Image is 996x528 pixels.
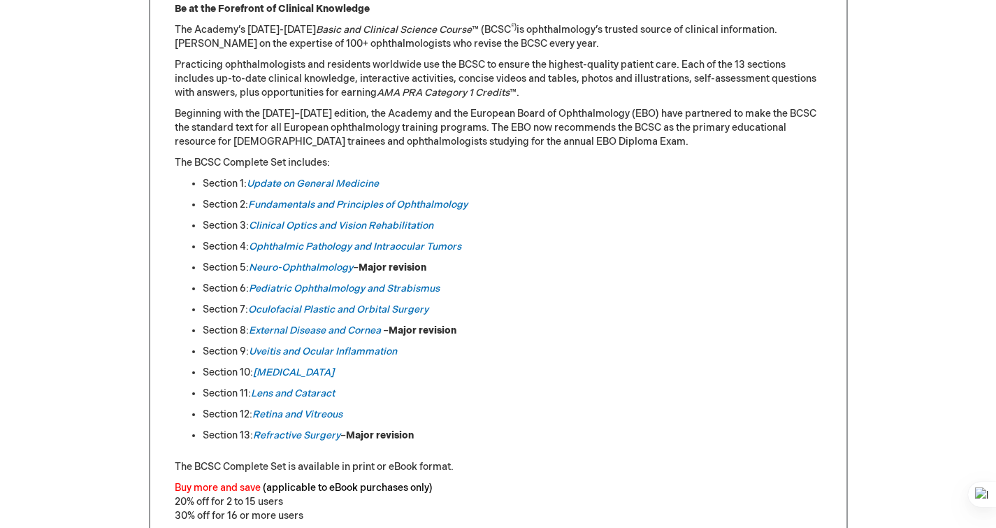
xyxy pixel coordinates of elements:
[203,198,822,212] li: Section 2:
[251,387,335,399] a: Lens and Cataract
[247,178,379,190] a: Update on General Medicine
[203,387,822,401] li: Section 11:
[316,24,472,36] em: Basic and Clinical Science Course
[253,366,334,378] a: [MEDICAL_DATA]
[252,408,342,420] a: Retina and Vitreous
[249,324,381,336] a: External Disease and Cornea
[249,345,397,357] a: Uveitis and Ocular Inflammation
[175,23,822,51] p: The Academy’s [DATE]-[DATE] ™ (BCSC is ophthalmology’s trusted source of clinical information. [P...
[175,481,822,523] p: 20% off for 2 to 15 users 30% off for 16 or more users
[175,482,261,494] font: Buy more and save
[253,429,340,441] a: Refractive Surgery
[175,107,822,149] p: Beginning with the [DATE]–[DATE] edition, the Academy and the European Board of Ophthalmology (EB...
[203,408,822,422] li: Section 12:
[175,156,822,170] p: The BCSC Complete Set includes:
[203,324,822,338] li: Section 8: –
[346,429,414,441] strong: Major revision
[203,177,822,191] li: Section 1:
[203,240,822,254] li: Section 4:
[203,429,822,443] li: Section 13: –
[248,199,468,211] a: Fundamentals and Principles of Ophthalmology
[175,460,822,474] p: The BCSC Complete Set is available in print or eBook format.
[359,262,426,273] strong: Major revision
[203,261,822,275] li: Section 5: –
[203,303,822,317] li: Section 7:
[203,345,822,359] li: Section 9:
[511,23,517,31] sup: ®)
[389,324,456,336] strong: Major revision
[203,282,822,296] li: Section 6:
[175,58,822,100] p: Practicing ophthalmologists and residents worldwide use the BCSC to ensure the highest-quality pa...
[203,219,822,233] li: Section 3:
[263,482,433,494] font: (applicable to eBook purchases only)
[377,87,510,99] em: AMA PRA Category 1 Credits
[249,262,353,273] a: Neuro-Ophthalmology
[248,304,428,315] a: Oculofacial Plastic and Orbital Surgery
[175,3,370,15] strong: Be at the Forefront of Clinical Knowledge
[249,241,461,252] a: Ophthalmic Pathology and Intraocular Tumors
[249,283,440,294] a: Pediatric Ophthalmology and Strabismus
[203,366,822,380] li: Section 10:
[249,220,433,231] a: Clinical Optics and Vision Rehabilitation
